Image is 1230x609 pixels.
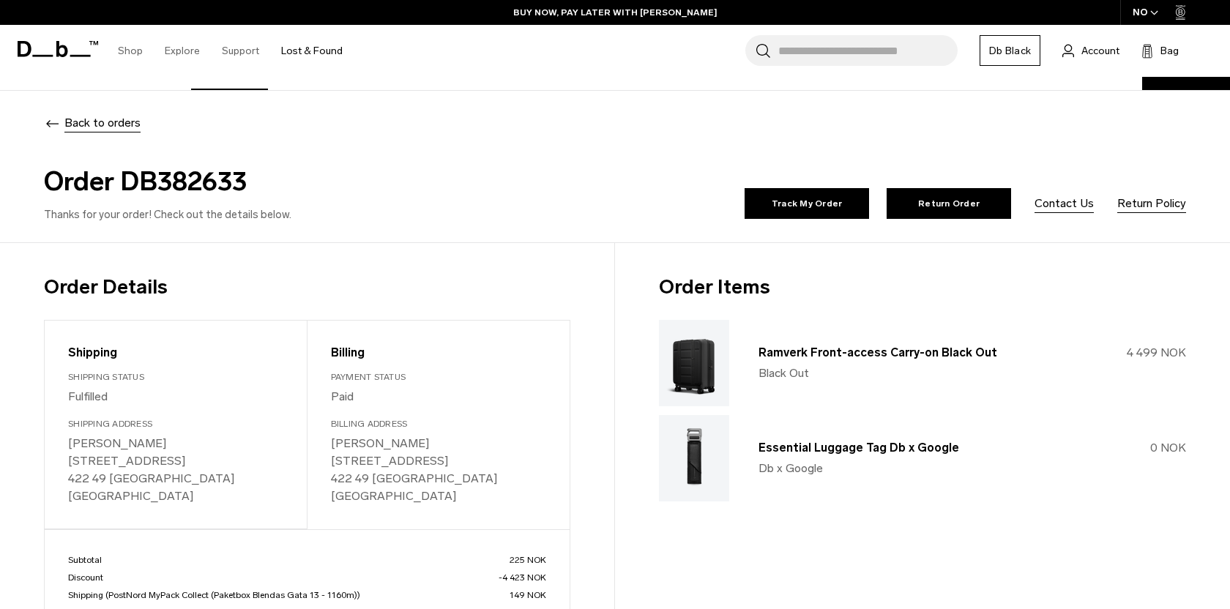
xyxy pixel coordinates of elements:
a: Back to orders [44,116,141,130]
a: BUY NOW, PAY LATER WITH [PERSON_NAME] [513,6,717,19]
span: Back to orders [64,114,141,132]
a: Return Order [887,188,1011,219]
span: Account [1081,43,1119,59]
span: Db x Google [758,460,823,477]
div: Shipping Address [68,417,283,430]
a: Essential Luggage Tag Db x Google [758,441,959,455]
p: Discount [68,571,546,584]
span: 149 NOK [510,589,546,602]
a: Contact Us [1035,195,1094,212]
a: Track My Order [745,188,869,219]
a: Ramverk Front-access Carry-on Black Out [758,345,997,359]
div: Payment Status [331,370,547,384]
div: Billing Address [331,417,547,430]
span: -4 423 NOK [499,571,546,584]
div: Shipping Status [68,370,283,384]
a: Db Black [980,35,1040,66]
h3: Order Items [659,272,1186,302]
span: 225 NOK [510,553,546,567]
a: Shop [118,25,143,77]
span: 4 499 NOK [1127,345,1186,359]
p: [PERSON_NAME] [STREET_ADDRESS] 422 49 [GEOGRAPHIC_DATA] [GEOGRAPHIC_DATA] [68,435,283,505]
a: Explore [165,25,200,77]
p: Fulfilled [68,388,283,406]
a: Account [1062,42,1119,59]
a: Lost & Found [281,25,343,77]
p: [PERSON_NAME] [STREET_ADDRESS] 422 49 [GEOGRAPHIC_DATA] [GEOGRAPHIC_DATA] [331,435,547,505]
a: Support [222,25,259,77]
a: Return Policy [1117,195,1186,212]
button: Bag [1141,42,1179,59]
div: Billing [331,344,547,362]
span: Black Out [758,365,809,382]
p: Thanks for your order! Check out the details below. [44,207,609,223]
h3: Order Details [44,272,570,302]
p: Shipping (PostNord MyPack Collect (Paketbox Blendas Gata 13 - 1160m)) [68,589,546,602]
span: Bag [1160,43,1179,59]
h2: Order DB382633 [44,162,609,201]
span: 0 NOK [1150,441,1186,455]
nav: Main Navigation [107,25,354,77]
p: Subtotal [68,553,546,567]
div: Shipping [68,344,283,362]
p: Paid [331,388,547,406]
img: Ramverk Front-access Carry-on Black Out [659,320,729,406]
img: Essential Luggage Tag Db x Google [659,415,729,501]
